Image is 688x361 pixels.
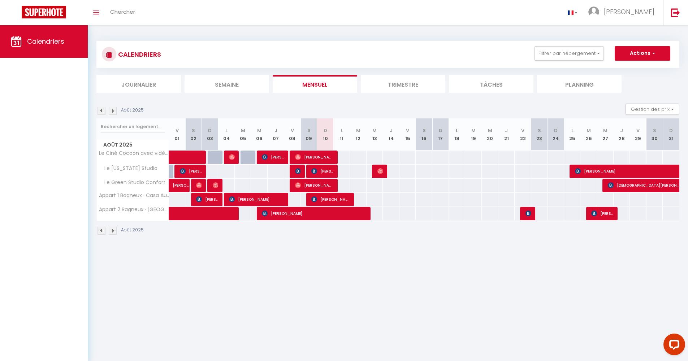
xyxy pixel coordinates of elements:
[317,118,334,151] th: 10
[173,175,189,188] span: [PERSON_NAME]
[22,6,66,18] img: Super Booking
[295,164,300,178] span: Heee [PERSON_NAME]
[311,192,350,206] span: [PERSON_NAME]
[525,206,531,220] span: [PERSON_NAME]
[548,118,564,151] th: 24
[604,7,654,16] span: [PERSON_NAME]
[591,206,613,220] span: [PERSON_NAME]
[311,164,333,178] span: [PERSON_NAME]
[229,150,234,164] span: Ydir Takournent
[587,127,591,134] abbr: M
[213,178,218,192] span: [PERSON_NAME]
[333,118,350,151] th: 11
[169,118,186,151] th: 01
[307,127,311,134] abbr: S
[196,178,202,192] span: [PERSON_NAME]
[663,118,679,151] th: 31
[515,118,531,151] th: 22
[185,75,269,93] li: Semaine
[98,165,159,173] span: Le [US_STATE] Studio
[439,127,442,134] abbr: D
[535,46,604,61] button: Filtrer par hébergement
[192,127,195,134] abbr: S
[554,127,558,134] abbr: D
[390,127,393,134] abbr: J
[350,118,367,151] th: 12
[185,118,202,151] th: 02
[646,118,663,151] th: 30
[361,75,445,93] li: Trimestre
[488,127,492,134] abbr: M
[27,37,64,46] span: Calendriers
[229,192,284,206] span: [PERSON_NAME]
[636,127,640,134] abbr: V
[241,127,245,134] abbr: M
[531,118,548,151] th: 23
[383,118,399,151] th: 14
[116,46,161,62] h3: CALENDRIERS
[341,127,343,134] abbr: L
[399,118,416,151] th: 15
[98,151,170,156] span: Le Ciné Cocoon avec vidéoprojecteur - Les-Pavillons-sous-bois (93)
[273,75,357,93] li: Mensuel
[538,127,541,134] abbr: S
[225,127,228,134] abbr: L
[274,127,277,134] abbr: J
[614,118,630,151] th: 28
[498,118,515,151] th: 21
[356,127,360,134] abbr: M
[653,127,656,134] abbr: S
[449,75,533,93] li: Tâches
[98,179,167,187] span: Le Green Studio Confort
[521,127,524,134] abbr: V
[597,118,614,151] th: 27
[251,118,268,151] th: 06
[284,118,301,151] th: 08
[295,150,334,164] span: [PERSON_NAME]
[505,127,508,134] abbr: J
[262,150,284,164] span: [PERSON_NAME]
[615,46,670,61] button: Actions
[268,118,284,151] th: 07
[121,227,144,234] p: Août 2025
[235,118,251,151] th: 05
[658,331,688,361] iframe: LiveChat chat widget
[176,127,179,134] abbr: V
[262,206,367,220] span: [PERSON_NAME]
[372,127,377,134] abbr: M
[97,140,169,150] span: Août 2025
[626,104,679,114] button: Gestion des prix
[482,118,498,151] th: 20
[110,8,135,16] span: Chercher
[571,127,574,134] abbr: L
[180,164,202,178] span: [PERSON_NAME]
[291,127,294,134] abbr: V
[98,193,170,198] span: Appart 1 Bagneux · Casa Aura - Proche RER B
[537,75,622,93] li: Planning
[671,8,680,17] img: logout
[449,118,466,151] th: 18
[456,127,458,134] abbr: L
[295,178,334,192] span: [PERSON_NAME]
[580,118,597,151] th: 26
[669,127,673,134] abbr: D
[416,118,432,151] th: 16
[300,118,317,151] th: 09
[471,127,476,134] abbr: M
[98,207,170,212] span: Appart 2 Bagneux · [GEOGRAPHIC_DATA] - proche RER [GEOGRAPHIC_DATA]
[169,179,186,192] a: [PERSON_NAME]
[101,120,165,133] input: Rechercher un logement...
[257,127,261,134] abbr: M
[196,192,218,206] span: [PERSON_NAME]
[121,107,144,114] p: Août 2025
[367,118,383,151] th: 13
[423,127,426,134] abbr: S
[603,127,607,134] abbr: M
[208,127,212,134] abbr: D
[406,127,409,134] abbr: V
[564,118,581,151] th: 25
[465,118,482,151] th: 19
[202,118,218,151] th: 03
[620,127,623,134] abbr: J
